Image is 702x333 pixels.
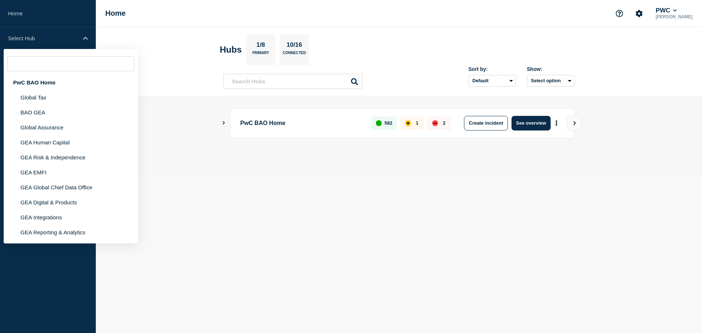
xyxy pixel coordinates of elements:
[223,74,362,89] input: Search Hubs
[4,195,138,210] li: GEA Digital & Products
[4,165,138,180] li: GEA EMFI
[552,116,561,130] button: More actions
[4,135,138,150] li: GEA Human Capital
[105,9,126,18] h1: Home
[4,120,138,135] li: Global Assurance
[405,120,411,126] div: affected
[527,66,574,72] div: Show:
[4,180,138,195] li: GEA Global Chief Data Office
[468,75,516,87] select: Sort by
[284,41,305,51] p: 10/16
[252,51,269,58] p: Primary
[4,210,138,225] li: GEA Integrations
[464,116,508,130] button: Create incident
[4,105,138,120] li: BAO GEA
[631,6,647,21] button: Account settings
[222,120,226,126] button: Show Connected Hubs
[254,41,268,51] p: 1/8
[432,120,438,126] div: down
[8,35,78,41] p: Select Hub
[527,75,574,87] button: Select option
[240,116,363,130] p: PwC BAO Home
[654,14,694,19] p: [PERSON_NAME]
[283,51,306,58] p: Connected
[4,75,138,90] div: PwC BAO Home
[512,116,550,130] button: See overview
[4,225,138,240] li: GEA Reporting & Analytics
[567,116,581,130] button: View
[220,45,242,55] h2: Hubs
[4,90,138,105] li: Global Tax
[468,66,516,72] div: Sort by:
[416,120,418,126] p: 1
[385,120,393,126] p: 582
[654,7,678,14] button: PWC
[443,120,445,126] p: 2
[376,120,382,126] div: up
[4,150,138,165] li: GEA Risk & Independence
[612,6,627,21] button: Support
